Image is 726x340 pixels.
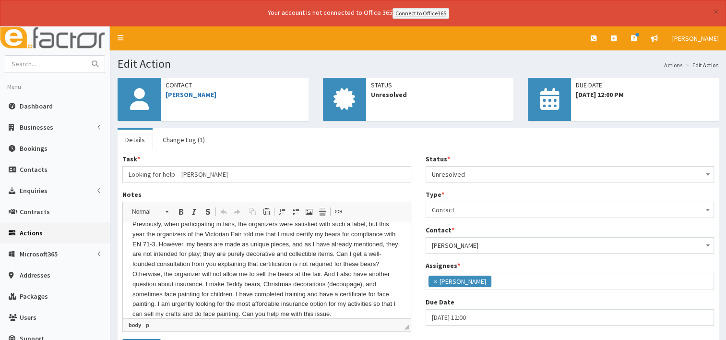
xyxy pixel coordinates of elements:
a: Actions [664,61,682,69]
a: Link (Ctrl+L) [332,206,345,218]
span: Status [371,80,509,90]
span: × [434,277,437,286]
a: Strike Through [201,206,214,218]
li: Paul Slade [428,276,491,287]
span: Bookings [20,144,48,153]
span: [PERSON_NAME] [672,34,719,43]
span: Unresolved [432,168,708,181]
label: Due Date [426,297,454,307]
span: Normal [127,206,161,218]
iframe: Rich Text Editor, notes [123,222,411,318]
span: Actions [20,229,43,237]
label: Notes [122,190,142,199]
a: p element [144,321,151,329]
span: Contracts [20,207,50,216]
a: Redo (Ctrl+Y) [230,206,244,218]
span: Dashboard [20,102,53,110]
a: Bold (Ctrl+B) [174,206,188,218]
span: Contact [432,203,708,217]
a: body element [127,321,143,329]
span: Packages [20,292,48,301]
label: Task [122,154,140,164]
span: Svitlana Artamonova [426,237,714,254]
span: Unresolved [371,90,509,99]
h1: Edit Action [118,58,719,70]
a: Image [302,206,316,218]
span: Contact [426,202,714,218]
a: Insert/Remove Bulleted List [289,206,302,218]
a: Undo (Ctrl+Z) [217,206,230,218]
a: Change Log (1) [155,130,213,150]
li: Edit Action [683,61,719,69]
a: Connect to Office365 [393,8,449,19]
span: Contacts [20,165,48,174]
span: Enquiries [20,186,48,195]
a: Italic (Ctrl+I) [188,206,201,218]
a: Details [118,130,153,150]
span: Addresses [20,271,50,279]
a: Paste (Ctrl+V) [260,206,273,218]
a: Insert/Remove Numbered List [275,206,289,218]
a: Normal [127,205,173,219]
label: Assignees [426,261,460,270]
a: [PERSON_NAME] [166,90,216,99]
span: Due Date [576,80,714,90]
span: Users [20,313,36,322]
a: Copy (Ctrl+C) [246,206,260,218]
span: Drag to resize [404,325,409,329]
span: [DATE] 12:00 PM [576,90,714,99]
a: Insert Horizontal Line [316,206,329,218]
span: Unresolved [426,166,714,182]
div: Your account is not connected to Office 365 [78,8,639,19]
button: × [714,7,719,17]
span: Contact [166,80,304,90]
span: Svitlana Artamonova [432,239,708,252]
label: Status [426,154,450,164]
label: Contact [426,225,454,235]
span: Microsoft365 [20,250,58,258]
span: Businesses [20,123,53,132]
input: Search... [5,56,86,73]
a: [PERSON_NAME] [665,26,726,50]
label: Type [426,190,444,199]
